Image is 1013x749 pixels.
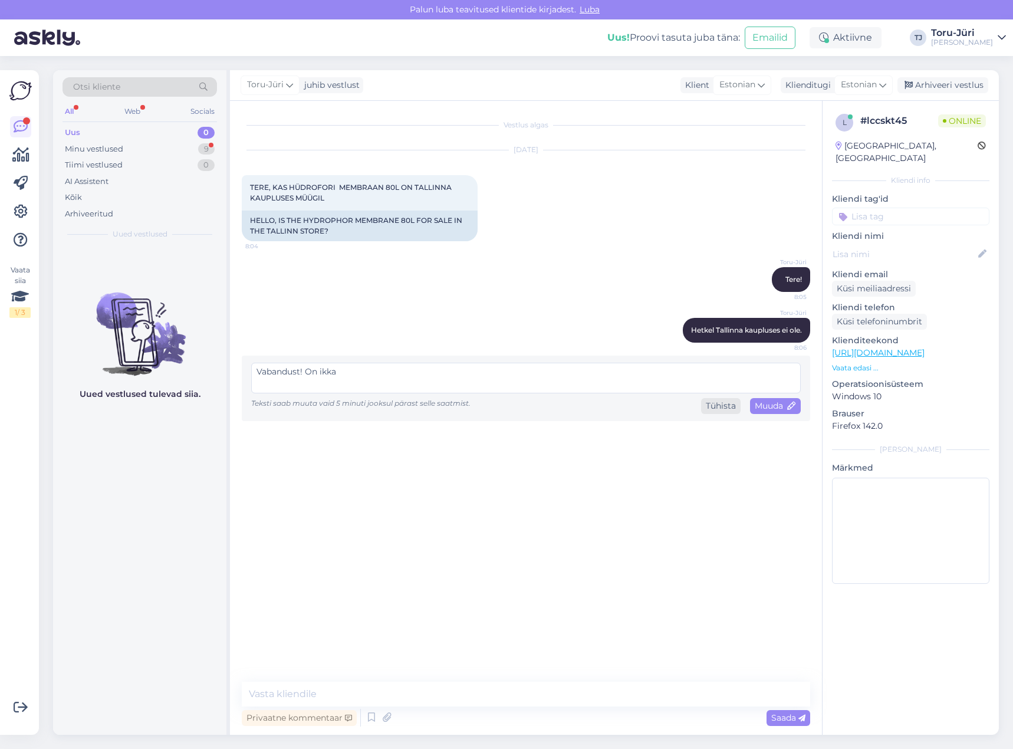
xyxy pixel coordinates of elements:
div: TJ [910,29,926,46]
span: Teksti saab muuta vaid 5 minuti jooksul pärast selle saatmist. [251,399,471,408]
span: Estonian [719,78,755,91]
p: Operatsioonisüsteem [832,378,989,390]
div: Uus [65,127,80,139]
div: Vaata siia [9,265,31,318]
span: 8:04 [245,242,290,251]
span: Uued vestlused [113,229,167,239]
div: Vestlus algas [242,120,810,130]
div: Proovi tasuta juba täna: [607,31,740,45]
div: Minu vestlused [65,143,123,155]
span: l [843,118,847,127]
span: 8:06 [762,343,807,352]
span: Estonian [841,78,877,91]
p: Firefox 142.0 [832,420,989,432]
div: Tiimi vestlused [65,159,123,171]
span: Muuda [755,400,796,411]
p: Kliendi nimi [832,230,989,242]
p: Kliendi telefon [832,301,989,314]
div: Küsi meiliaadressi [832,281,916,297]
div: Kõik [65,192,82,203]
p: Klienditeekond [832,334,989,347]
div: Toru-Jüri [931,28,993,38]
p: Uued vestlused tulevad siia. [80,388,200,400]
p: Windows 10 [832,390,989,403]
div: [PERSON_NAME] [931,38,993,47]
div: HELLO, IS THE HYDROPHOR MEMBRANE 80L FOR SALE IN THE TALLINN STORE? [242,211,478,241]
div: All [63,104,76,119]
span: Toru-Jüri [247,78,284,91]
span: Saada [771,712,805,723]
div: 0 [198,159,215,171]
img: Askly Logo [9,80,32,102]
p: Brauser [832,408,989,420]
a: Toru-Jüri[PERSON_NAME] [931,28,1006,47]
div: [DATE] [242,144,810,155]
div: Socials [188,104,217,119]
p: Kliendi tag'id [832,193,989,205]
div: Kliendi info [832,175,989,186]
span: 8:05 [762,293,807,301]
div: Web [122,104,143,119]
div: Küsi telefoninumbrit [832,314,927,330]
div: [PERSON_NAME] [832,444,989,455]
span: Hetkel Tallinna kaupluses ei ole. [691,326,802,334]
span: Luba [576,4,603,15]
div: Tühista [701,398,741,414]
a: [URL][DOMAIN_NAME] [832,347,925,358]
span: Toru-Jüri [762,308,807,317]
div: juhib vestlust [300,79,360,91]
p: Vaata edasi ... [832,363,989,373]
div: 9 [198,143,215,155]
div: 1 / 3 [9,307,31,318]
textarea: Vabandust! On ikka [251,363,801,393]
p: Märkmed [832,462,989,474]
img: No chats [53,271,226,377]
span: Tere! [785,275,802,284]
div: Arhiveeri vestlus [897,77,988,93]
span: Otsi kliente [73,81,120,93]
span: Online [938,114,986,127]
span: Toru-Jüri [762,258,807,267]
div: Arhiveeritud [65,208,113,220]
span: TERE, KAS HÜDROFORI MEMBRAAN 80L ON TALLINNA KAUPLUSES MÜÜGIL [250,183,453,202]
input: Lisa tag [832,208,989,225]
div: Klienditugi [781,79,831,91]
button: Emailid [745,27,795,49]
div: Aktiivne [810,27,882,48]
p: Kliendi email [832,268,989,281]
div: Klient [680,79,709,91]
div: [GEOGRAPHIC_DATA], [GEOGRAPHIC_DATA] [836,140,978,165]
b: Uus! [607,32,630,43]
div: Privaatne kommentaar [242,710,357,726]
div: # lccskt45 [860,114,938,128]
div: 0 [198,127,215,139]
input: Lisa nimi [833,248,976,261]
div: AI Assistent [65,176,108,188]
